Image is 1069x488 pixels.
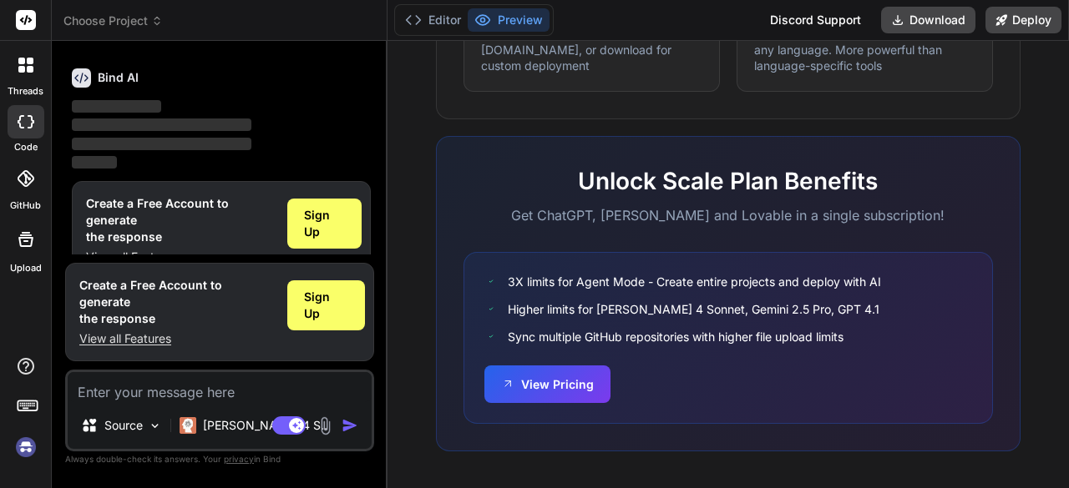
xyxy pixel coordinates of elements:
label: Upload [10,261,42,275]
p: View all Features [79,330,274,347]
span: 3X limits for Agent Mode - Create entire projects and deploy with AI [508,273,881,290]
span: Sign Up [304,207,345,240]
span: Sign Up [304,289,348,322]
p: Beyond JavaScript - create projects in any language. More powerful than language-specific tools [754,25,975,74]
p: Source [104,417,143,434]
p: View all Features [86,249,274,265]
img: attachment [316,416,335,435]
span: privacy [224,454,254,464]
span: ‌ [72,156,117,169]
div: Discord Support [760,7,871,33]
button: Preview [468,8,550,32]
button: Editor [398,8,468,32]
label: threads [8,84,43,98]
h2: Unlock Scale Plan Benefits [464,164,993,199]
span: ‌ [72,100,161,113]
h1: Create a Free Account to generate the response [79,277,274,327]
p: [PERSON_NAME] 4 S.. [203,417,327,434]
span: Choose Project [63,13,163,29]
label: GitHub [10,199,41,213]
button: View Pricing [484,365,610,403]
img: Claude 4 Sonnet [180,417,196,434]
button: Deploy [985,7,1061,33]
img: Pick Models [148,419,162,433]
button: Download [881,7,975,33]
img: icon [342,417,358,434]
h1: Create a Free Account to generate the response [86,195,274,245]
span: Higher limits for [PERSON_NAME] 4 Sonnet, Gemini 2.5 Pro, GPT 4.1 [508,300,879,318]
h6: Bind AI [98,69,139,86]
span: Sync multiple GitHub repositories with higher file upload limits [508,328,844,345]
p: Deploy full-stack apps to Vercel, [DOMAIN_NAME], or download for custom deployment [481,25,702,74]
p: Always double-check its answers. Your in Bind [65,451,374,467]
label: code [14,140,38,154]
span: ‌ [72,138,251,150]
p: Get ChatGPT, [PERSON_NAME] and Lovable in a single subscription! [464,205,993,225]
span: ‌ [72,118,251,131]
img: signin [12,433,40,461]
